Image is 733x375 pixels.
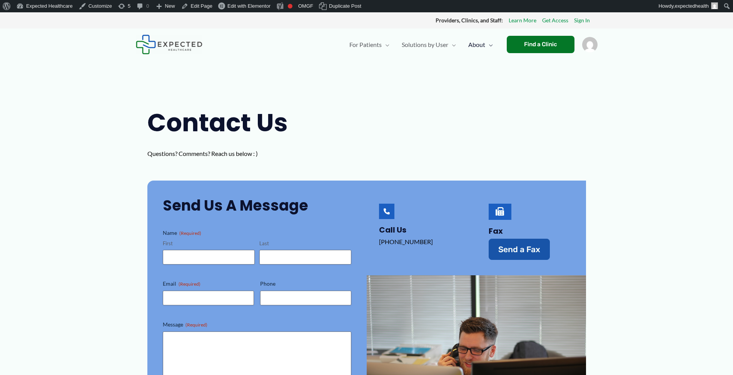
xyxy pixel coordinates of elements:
legend: Name [163,229,201,237]
label: First [163,240,255,247]
a: Solutions by UserMenu Toggle [396,31,462,58]
h1: Contact Us [147,105,305,140]
a: Call Us [379,204,394,219]
a: Account icon link [582,40,598,47]
a: For PatientsMenu Toggle [343,31,396,58]
span: expectedhealth [675,3,709,9]
a: Send a Fax [489,239,550,260]
span: For Patients [349,31,382,58]
a: Call Us [379,224,406,235]
p: Questions? Comments? Reach us below : ) [147,148,305,159]
nav: Primary Site Navigation [343,31,499,58]
label: Email [163,280,254,288]
a: Get Access [542,15,568,25]
span: (Required) [185,322,207,328]
span: (Required) [179,281,200,287]
a: Learn More [509,15,536,25]
span: Menu Toggle [448,31,456,58]
span: (Required) [179,230,201,236]
span: Menu Toggle [382,31,389,58]
div: Focus keyphrase not set [288,4,292,8]
span: Send a Fax [498,245,540,253]
strong: Providers, Clinics, and Staff: [436,17,503,23]
span: About [468,31,485,58]
img: Expected Healthcare Logo - side, dark font, small [136,35,202,54]
a: AboutMenu Toggle [462,31,499,58]
a: Sign In [574,15,590,25]
h4: Fax [489,226,571,236]
a: Find a Clinic [507,36,574,53]
p: [PHONE_NUMBER]‬‬ [379,236,461,248]
label: Phone [260,280,351,288]
label: Message [163,321,351,328]
label: Last [259,240,351,247]
h2: Send Us a Message [163,196,351,215]
span: Solutions by User [402,31,448,58]
span: Edit with Elementor [227,3,270,9]
span: Menu Toggle [485,31,493,58]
